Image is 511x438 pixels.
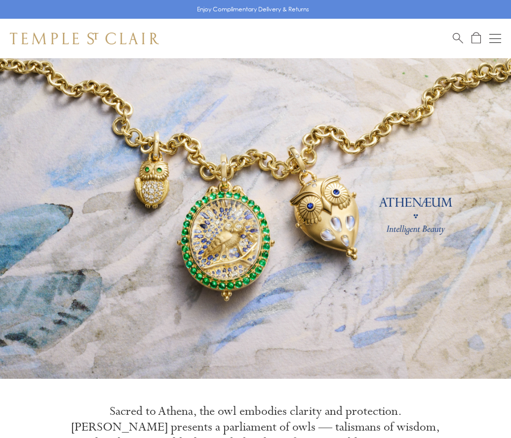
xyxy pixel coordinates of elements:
a: Open Shopping Bag [472,32,481,44]
img: Temple St. Clair [10,33,159,44]
p: Enjoy Complimentary Delivery & Returns [197,4,309,14]
button: Open navigation [489,33,501,44]
a: Search [453,32,463,44]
